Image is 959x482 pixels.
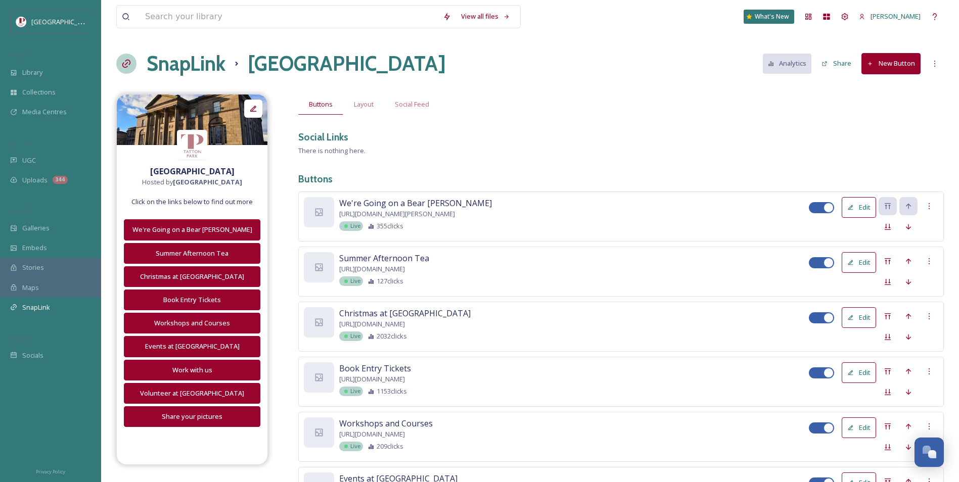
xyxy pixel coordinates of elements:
[129,389,255,398] div: Volunteer at [GEOGRAPHIC_DATA]
[377,442,403,451] span: 209 clicks
[131,197,253,207] span: Click on the links below to find out more
[129,225,255,234] div: We're Going on a Bear [PERSON_NAME]
[339,442,363,451] div: Live
[854,7,926,26] a: [PERSON_NAME]
[22,243,47,253] span: Embeds
[22,263,44,272] span: Stories
[129,249,255,258] div: Summer Afternoon Tea
[124,266,260,287] button: Christmas at [GEOGRAPHIC_DATA]
[842,252,876,273] button: Edit
[22,156,36,165] span: UGC
[395,100,429,109] span: Social Feed
[129,365,255,375] div: Work with us
[22,107,67,117] span: Media Centres
[177,130,207,160] img: download%20(5).png
[10,335,30,343] span: SOCIALS
[339,264,405,274] span: [URL][DOMAIN_NAME]
[129,412,255,421] div: Share your pictures
[842,417,876,438] button: Edit
[842,197,876,218] button: Edit
[22,303,50,312] span: SnapLink
[124,360,260,380] button: Work with us
[339,387,363,396] div: Live
[36,465,65,477] a: Privacy Policy
[124,383,260,404] button: Volunteer at [GEOGRAPHIC_DATA]
[10,208,33,215] span: WIDGETS
[31,17,96,26] span: [GEOGRAPHIC_DATA]
[53,176,68,184] div: 344
[36,468,65,475] span: Privacy Policy
[842,307,876,328] button: Edit
[871,12,921,21] span: [PERSON_NAME]
[142,177,242,187] span: Hosted by
[124,336,260,357] button: Events at [GEOGRAPHIC_DATA]
[339,221,363,231] div: Live
[298,146,366,155] span: There is nothing here.
[377,221,403,231] span: 355 clicks
[298,172,944,186] h3: Buttons
[339,362,411,374] span: Book Entry Tickets
[124,406,260,427] button: Share your pictures
[10,52,28,60] span: MEDIA
[377,387,407,396] span: 1153 clicks
[816,54,856,73] button: Share
[124,313,260,333] button: Workshops and Courses
[22,68,42,77] span: Library
[861,53,921,74] button: New Button
[377,276,403,286] span: 127 clicks
[339,307,471,319] span: Christmas at [GEOGRAPHIC_DATA]
[22,283,39,293] span: Maps
[22,175,48,185] span: Uploads
[339,331,363,341] div: Live
[124,219,260,240] button: We're Going on a Bear [PERSON_NAME]
[22,87,56,97] span: Collections
[117,94,267,145] img: B86A1F51-9746-4584-9816-03330624F651.jpeg
[10,140,32,148] span: COLLECT
[377,331,407,341] span: 2032 clicks
[339,374,405,384] span: [URL][DOMAIN_NAME]
[129,342,255,351] div: Events at [GEOGRAPHIC_DATA]
[22,351,43,360] span: Socials
[915,438,944,467] button: Open Chat
[339,417,433,429] span: Workshops and Courses
[309,100,333,109] span: Buttons
[22,223,50,233] span: Galleries
[744,10,794,24] a: What's New
[354,100,374,109] span: Layout
[339,319,405,329] span: [URL][DOMAIN_NAME]
[129,295,255,305] div: Book Entry Tickets
[339,429,405,439] span: [URL][DOMAIN_NAME]
[763,54,817,73] a: Analytics
[298,130,348,144] h3: Social Links
[129,272,255,281] div: Christmas at [GEOGRAPHIC_DATA]
[140,6,438,28] input: Search your library
[842,362,876,383] button: Edit
[124,290,260,310] button: Book Entry Tickets
[124,243,260,264] button: Summer Afternoon Tea
[16,17,26,27] img: download%20(5).png
[339,252,429,264] span: Summer Afternoon Tea
[150,166,235,177] strong: [GEOGRAPHIC_DATA]
[339,276,363,286] div: Live
[248,49,446,79] h1: [GEOGRAPHIC_DATA]
[339,197,492,209] span: We're Going on a Bear [PERSON_NAME]
[173,177,242,186] strong: [GEOGRAPHIC_DATA]
[129,318,255,328] div: Workshops and Courses
[339,209,455,219] span: [URL][DOMAIN_NAME][PERSON_NAME]
[147,49,225,79] a: SnapLink
[456,7,515,26] a: View all files
[763,54,812,73] button: Analytics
